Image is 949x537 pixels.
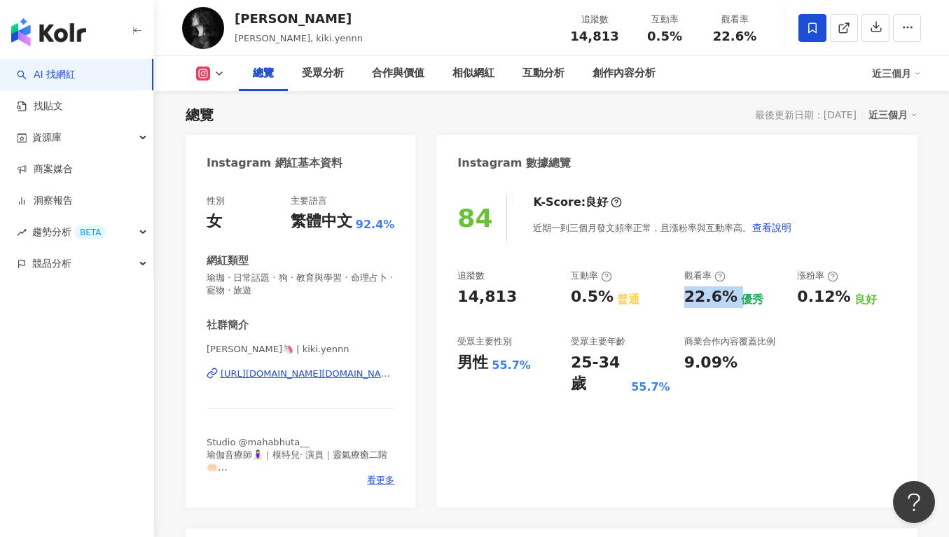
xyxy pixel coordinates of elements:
div: 社群簡介 [207,318,249,333]
div: 追蹤數 [457,270,485,282]
div: 互動分析 [522,65,564,82]
span: 看更多 [367,474,394,487]
div: 觀看率 [708,13,761,27]
div: 普通 [617,292,639,307]
span: 14,813 [570,29,618,43]
div: 22.6% [684,286,737,308]
a: 洞察報告 [17,194,73,208]
span: 資源庫 [32,122,62,153]
a: [URL][DOMAIN_NAME][DOMAIN_NAME] [207,368,394,380]
div: 性別 [207,195,225,207]
a: 商案媒合 [17,162,73,176]
img: logo [11,18,86,46]
div: 主要語言 [291,195,327,207]
span: 0.5% [647,29,682,43]
span: 92.4% [356,217,395,232]
a: searchAI 找網紅 [17,68,76,82]
div: 0.5% [571,286,614,308]
a: 找貼文 [17,99,63,113]
span: rise [17,228,27,237]
div: Instagram 數據總覽 [457,155,571,171]
div: 55.7% [631,379,670,395]
span: 22.6% [713,29,756,43]
div: [PERSON_NAME] [235,10,363,27]
div: 創作內容分析 [593,65,656,82]
div: 0.12% [797,286,850,308]
div: 繁體中文 [291,211,352,232]
div: 9.09% [684,352,737,374]
span: 查看說明 [752,222,791,233]
div: 55.7% [492,358,531,373]
div: 受眾主要性別 [457,335,512,348]
div: 男性 [457,352,488,374]
div: BETA [74,225,106,239]
span: [PERSON_NAME], kiki.yennn [235,33,363,43]
span: Studio @mahabhuta__ 瑜伽音療師🧘🏻‍♀️｜模特兒· 演員｜靈氣療癒二階🤲🏻 身心靈探索者 💫｜蔬食主義🌱｜ Yoga Teacher ｜Freelance Actress ·... [207,437,392,524]
div: 良好 [854,292,877,307]
div: 近期一到三個月發文頻率正常，且漲粉率與互動率高。 [533,214,792,242]
span: 趨勢分析 [32,216,106,248]
div: 互動率 [571,270,612,282]
img: KOL Avatar [182,7,224,49]
div: 追蹤數 [568,13,621,27]
div: 互動率 [638,13,691,27]
span: 瑜珈 · 日常話題 · 狗 · 教育與學習 · 命理占卜 · 寵物 · 旅遊 [207,272,394,297]
span: [PERSON_NAME]🦄 | kiki.yennn [207,343,394,356]
div: [URL][DOMAIN_NAME][DOMAIN_NAME] [221,368,394,380]
span: 競品分析 [32,248,71,279]
div: 25-34 歲 [571,352,628,396]
div: 總覽 [253,65,274,82]
div: 最後更新日期：[DATE] [755,109,857,120]
div: 優秀 [741,292,763,307]
iframe: Help Scout Beacon - Open [893,481,935,523]
div: 觀看率 [684,270,726,282]
div: 良好 [586,195,608,210]
div: 受眾主要年齡 [571,335,625,348]
div: K-Score : [533,195,622,210]
div: 網紅類型 [207,253,249,268]
div: 漲粉率 [797,270,838,282]
div: 商業合作內容覆蓋比例 [684,335,775,348]
div: Instagram 網紅基本資料 [207,155,342,171]
div: 總覽 [186,105,214,125]
div: 14,813 [457,286,517,308]
div: 近三個月 [872,62,921,85]
div: 女 [207,211,222,232]
div: 合作與價值 [372,65,424,82]
div: 近三個月 [868,106,917,124]
button: 查看說明 [751,214,792,242]
div: 受眾分析 [302,65,344,82]
div: 84 [457,204,492,232]
div: 相似網紅 [452,65,494,82]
